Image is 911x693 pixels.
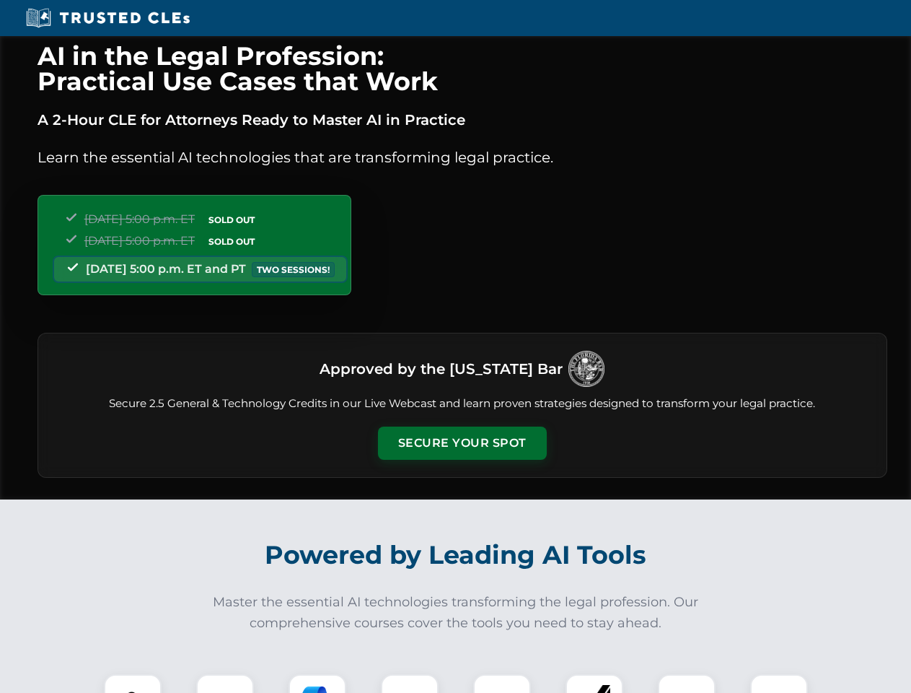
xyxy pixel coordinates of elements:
img: Logo [568,351,604,387]
span: SOLD OUT [203,234,260,249]
h2: Powered by Leading AI Tools [56,530,855,580]
span: [DATE] 5:00 p.m. ET [84,212,195,226]
h1: AI in the Legal Profession: Practical Use Cases that Work [38,43,887,94]
span: SOLD OUT [203,212,260,227]
p: Learn the essential AI technologies that are transforming legal practice. [38,146,887,169]
p: Secure 2.5 General & Technology Credits in our Live Webcast and learn proven strategies designed ... [56,396,869,412]
button: Secure Your Spot [378,427,547,460]
h3: Approved by the [US_STATE] Bar [320,356,563,382]
img: Trusted CLEs [22,7,194,29]
span: [DATE] 5:00 p.m. ET [84,234,195,248]
p: Master the essential AI technologies transforming the legal profession. Our comprehensive courses... [203,592,708,634]
p: A 2-Hour CLE for Attorneys Ready to Master AI in Practice [38,108,887,131]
